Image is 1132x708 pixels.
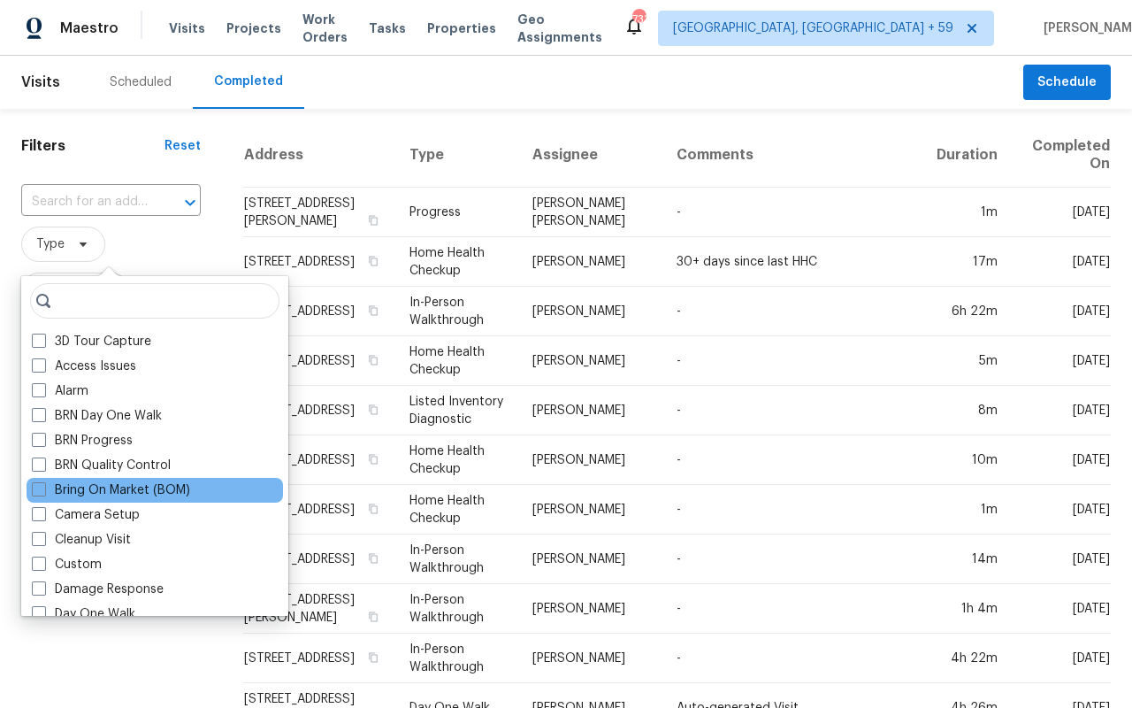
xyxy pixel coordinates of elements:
button: Copy Address [365,212,381,228]
th: Comments [662,123,922,188]
button: Copy Address [365,550,381,566]
td: 30+ days since last HHC [662,237,922,287]
span: Schedule [1037,72,1097,94]
span: Projects [226,19,281,37]
td: [PERSON_NAME] [518,535,662,584]
td: In-Person Walkthrough [395,634,518,683]
td: [PERSON_NAME] [518,336,662,386]
td: [DATE] [1012,584,1111,634]
td: 17m [922,237,1012,287]
th: Address [243,123,395,188]
button: Open [178,190,203,215]
button: Copy Address [365,253,381,269]
label: Camera Setup [32,506,140,524]
td: [STREET_ADDRESS] [243,435,395,485]
td: [STREET_ADDRESS] [243,386,395,435]
td: [PERSON_NAME] [PERSON_NAME] [518,188,662,237]
td: - [662,287,922,336]
td: 4h 22m [922,634,1012,683]
td: [PERSON_NAME] [518,485,662,535]
td: In-Person Walkthrough [395,584,518,634]
td: [STREET_ADDRESS][PERSON_NAME] [243,584,395,634]
td: - [662,386,922,435]
td: Home Health Checkup [395,485,518,535]
td: - [662,336,922,386]
td: [STREET_ADDRESS] [243,237,395,287]
td: [PERSON_NAME] [518,634,662,683]
td: [PERSON_NAME] [518,237,662,287]
td: [DATE] [1012,435,1111,485]
button: Copy Address [365,402,381,418]
label: Access Issues [32,358,136,375]
label: Custom [32,556,102,573]
label: BRN Day One Walk [32,407,162,425]
button: Copy Address [365,501,381,517]
td: [STREET_ADDRESS] [243,336,395,386]
th: Completed On [1012,123,1111,188]
td: [STREET_ADDRESS][PERSON_NAME] [243,188,395,237]
th: Type [395,123,518,188]
td: [PERSON_NAME] [518,435,662,485]
th: Assignee [518,123,662,188]
td: 6h 22m [922,287,1012,336]
span: Visits [21,63,60,102]
td: [STREET_ADDRESS] [243,485,395,535]
button: Copy Address [365,650,381,666]
td: 5m [922,336,1012,386]
span: Properties [427,19,496,37]
td: [DATE] [1012,535,1111,584]
button: Copy Address [365,303,381,319]
td: 1m [922,485,1012,535]
td: [DATE] [1012,634,1111,683]
label: 3D Tour Capture [32,333,151,350]
td: Progress [395,188,518,237]
div: 733 [632,11,645,28]
label: Bring On Market (BOM) [32,481,190,499]
h1: Filters [21,137,164,155]
button: Copy Address [365,451,381,467]
label: Day One Walk [32,605,135,623]
td: [PERSON_NAME] [518,386,662,435]
th: Duration [922,123,1012,188]
span: Geo Assignments [517,11,602,46]
span: Work Orders [302,11,348,46]
td: 8m [922,386,1012,435]
td: - [662,634,922,683]
td: Home Health Checkup [395,237,518,287]
td: [PERSON_NAME] [518,584,662,634]
td: - [662,188,922,237]
span: [GEOGRAPHIC_DATA], [GEOGRAPHIC_DATA] + 59 [673,19,953,37]
span: Tasks [369,22,406,35]
td: Home Health Checkup [395,336,518,386]
td: - [662,584,922,634]
td: [DATE] [1012,386,1111,435]
td: 1m [922,188,1012,237]
label: Cleanup Visit [32,531,131,549]
td: [DATE] [1012,287,1111,336]
label: Alarm [32,382,88,400]
button: Copy Address [365,609,381,625]
td: [DATE] [1012,336,1111,386]
td: - [662,485,922,535]
td: In-Person Walkthrough [395,535,518,584]
button: Copy Address [365,352,381,368]
label: Damage Response [32,581,164,598]
td: [STREET_ADDRESS] [243,634,395,683]
div: Completed [214,73,283,90]
td: [STREET_ADDRESS] [243,535,395,584]
td: 14m [922,535,1012,584]
label: BRN Quality Control [32,457,171,474]
td: 10m [922,435,1012,485]
td: [DATE] [1012,188,1111,237]
button: Schedule [1023,65,1111,101]
div: Reset [164,137,201,155]
span: Type [36,235,65,253]
td: [DATE] [1012,237,1111,287]
label: BRN Progress [32,432,133,450]
td: [STREET_ADDRESS] [243,287,395,336]
td: [DATE] [1012,485,1111,535]
span: Maestro [60,19,119,37]
td: Home Health Checkup [395,435,518,485]
input: Search for an address... [21,189,151,216]
td: [PERSON_NAME] [518,287,662,336]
